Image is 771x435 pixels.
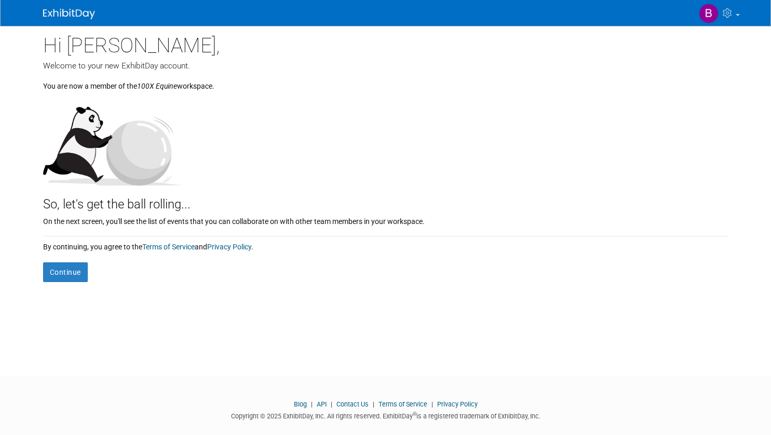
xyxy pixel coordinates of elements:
[142,243,195,251] a: Terms of Service
[294,400,307,408] a: Blog
[328,400,335,408] span: |
[317,400,327,408] a: API
[308,400,315,408] span: |
[43,26,728,60] div: Hi [PERSON_NAME],
[43,96,183,186] img: Let's get the ball rolling
[699,4,719,23] img: Bailey Carter
[336,400,369,408] a: Contact Us
[43,186,728,214] div: So, let's get the ball rolling...
[378,400,427,408] a: Terms of Service
[43,262,88,282] button: Continue
[370,400,377,408] span: |
[413,411,416,417] sup: ®
[429,400,436,408] span: |
[43,72,728,91] div: You are now a member of the workspace.
[43,236,728,252] div: By continuing, you agree to the and .
[207,243,251,251] a: Privacy Policy
[437,400,478,408] a: Privacy Policy
[43,9,95,19] img: ExhibitDay
[137,82,177,90] i: 100X Equine
[43,60,728,72] div: Welcome to your new ExhibitDay account.
[43,214,728,227] div: On the next screen, you'll see the list of events that you can collaborate on with other team mem...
